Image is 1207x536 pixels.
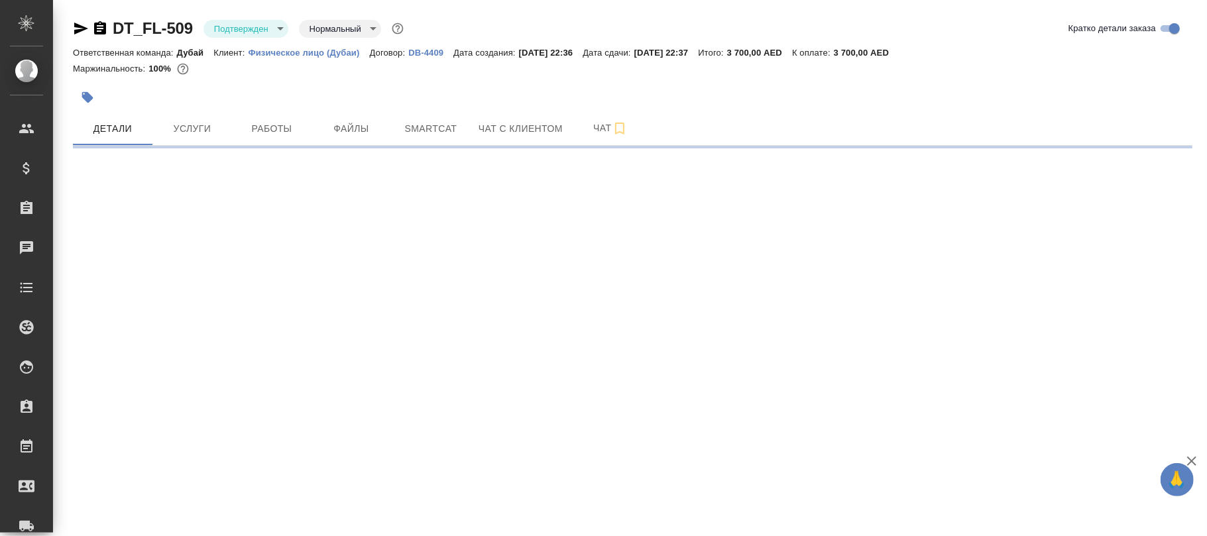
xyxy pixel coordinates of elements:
button: 🙏 [1161,463,1194,496]
button: Подтвержден [210,23,272,34]
div: Подтвержден [203,20,288,38]
button: Скопировать ссылку [92,21,108,36]
span: Файлы [319,121,383,137]
button: 0.00 AED; [174,60,192,78]
span: Чат [579,120,642,136]
button: Скопировать ссылку для ЯМессенджера [73,21,89,36]
button: Нормальный [306,23,365,34]
p: Дата сдачи: [583,48,634,58]
p: 3 700,00 AED [727,48,792,58]
p: Договор: [370,48,409,58]
p: Клиент: [213,48,248,58]
span: 🙏 [1166,466,1188,494]
span: Услуги [160,121,224,137]
span: Чат с клиентом [479,121,563,137]
span: Smartcat [399,121,463,137]
a: DT_FL-509 [113,19,193,37]
span: Детали [81,121,144,137]
button: Доп статусы указывают на важность/срочность заказа [389,20,406,37]
p: Ответственная команда: [73,48,177,58]
button: Добавить тэг [73,83,102,112]
p: DB-4409 [408,48,453,58]
p: Физическое лицо (Дубаи) [249,48,370,58]
p: Итого: [698,48,726,58]
a: Физическое лицо (Дубаи) [249,46,370,58]
p: Маржинальность: [73,64,148,74]
span: Работы [240,121,304,137]
p: Дата создания: [453,48,518,58]
p: [DATE] 22:37 [634,48,699,58]
svg: Подписаться [612,121,628,136]
p: 3 700,00 AED [834,48,899,58]
a: DB-4409 [408,46,453,58]
p: [DATE] 22:36 [519,48,583,58]
p: Дубай [177,48,214,58]
span: Кратко детали заказа [1068,22,1156,35]
div: Подтвержден [299,20,381,38]
p: К оплате: [792,48,834,58]
p: 100% [148,64,174,74]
